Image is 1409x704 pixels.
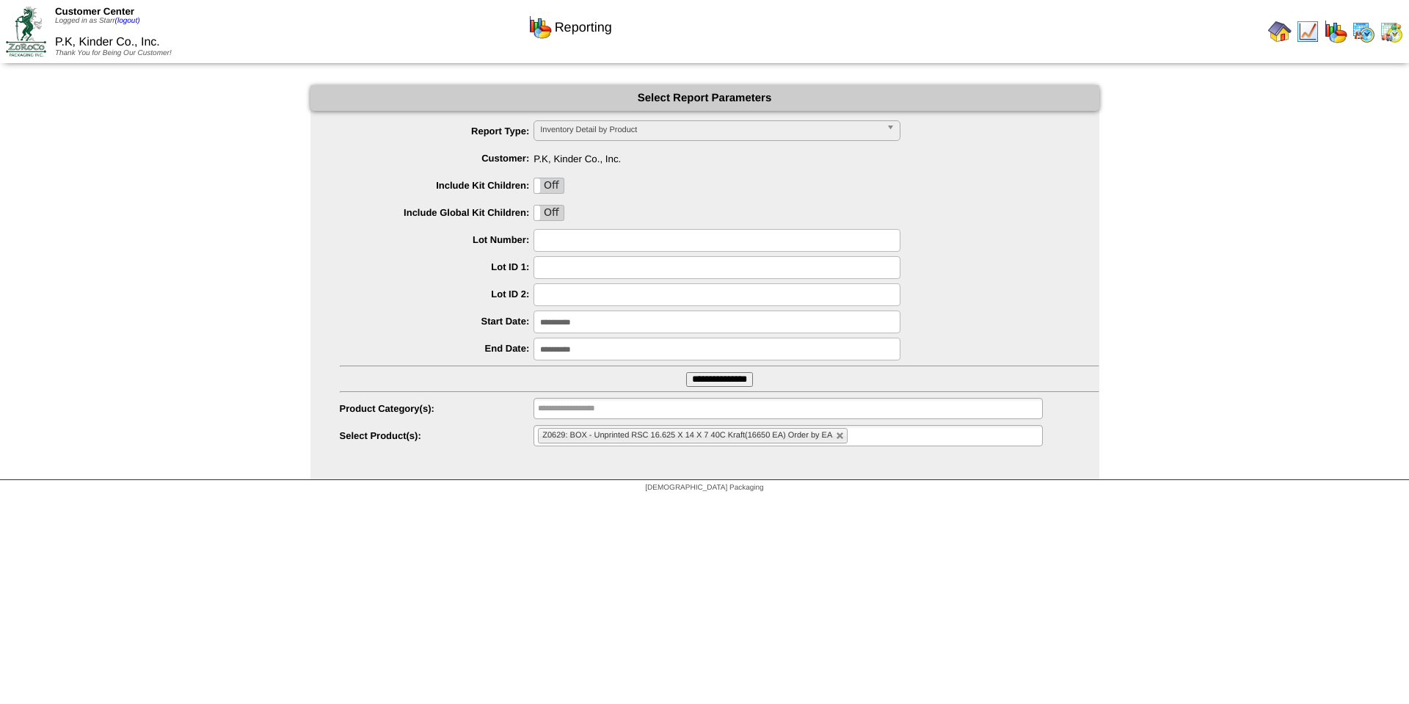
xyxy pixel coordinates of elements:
span: Z0629: BOX - Unprinted RSC 16.625 X 14 X 7 40C Kraft(16650 EA) Order by EA [542,431,832,440]
label: Report Type: [340,126,534,137]
span: Thank You for Being Our Customer! [55,49,172,57]
label: Off [534,206,564,220]
a: (logout) [115,17,140,25]
span: Customer Center [55,6,134,17]
label: Include Kit Children: [340,180,534,191]
label: Lot Number: [340,234,534,245]
label: Off [534,178,564,193]
label: Lot ID 2: [340,289,534,300]
div: OnOff [534,205,564,221]
label: Start Date: [340,316,534,327]
span: Inventory Detail by Product [540,121,881,139]
img: graph.gif [1324,20,1347,43]
label: Select Product(s): [340,430,534,441]
div: OnOff [534,178,564,194]
img: home.gif [1268,20,1292,43]
img: calendarprod.gif [1352,20,1375,43]
img: ZoRoCo_Logo(Green%26Foil)%20jpg.webp [6,7,46,56]
label: Product Category(s): [340,403,534,414]
img: calendarinout.gif [1380,20,1403,43]
img: line_graph.gif [1296,20,1319,43]
div: Select Report Parameters [310,85,1099,111]
label: Customer: [340,153,534,164]
span: Reporting [555,20,612,35]
span: P.K, Kinder Co., Inc. [340,148,1099,164]
span: Logged in as Starr [55,17,140,25]
label: Lot ID 1: [340,261,534,272]
span: P.K, Kinder Co., Inc. [55,36,160,48]
img: graph.gif [528,15,552,39]
label: Include Global Kit Children: [340,207,534,218]
span: [DEMOGRAPHIC_DATA] Packaging [645,484,763,492]
label: End Date: [340,343,534,354]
